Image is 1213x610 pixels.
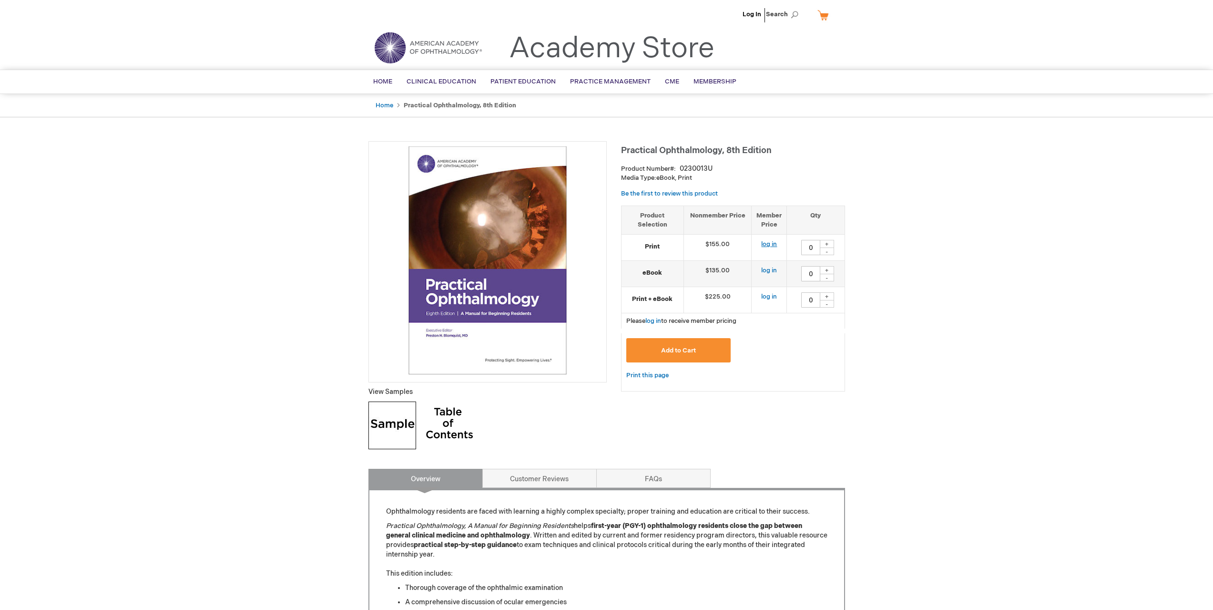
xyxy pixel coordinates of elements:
strong: first-year (PGY-1) ophthalmology residents close the gap between general clinical medicine and op... [386,522,802,539]
a: Overview [368,469,483,488]
span: Practice Management [570,78,651,85]
a: log in [761,267,777,274]
strong: eBook [626,269,679,278]
span: Please to receive member pricing [626,317,736,325]
a: Home [376,102,393,109]
img: Click to view [426,402,473,449]
a: log in [761,293,777,300]
span: Home [373,78,392,85]
th: Member Price [752,206,787,234]
td: $225.00 [683,287,752,313]
span: Add to Cart [661,347,696,354]
strong: Print + eBook [626,295,679,304]
span: Search [766,5,802,24]
a: log in [761,240,777,248]
div: + [820,292,834,300]
input: Qty [801,266,820,281]
input: Qty [801,240,820,255]
strong: Practical Ophthalmology, 8th Edition [404,102,516,109]
em: Practical Ophthalmology, A Manual for Beginning Residents [386,522,574,530]
td: $135.00 [683,261,752,287]
a: Print this page [626,370,669,382]
p: Ophthalmology residents are faced with learning a highly complex specialty; proper training and e... [386,507,827,517]
p: helps . Written and edited by current and former residency program directors, this valuable resou... [386,521,827,579]
p: View Samples [368,387,607,397]
span: Patient Education [490,78,556,85]
button: Add to Cart [626,338,731,362]
a: Academy Store [509,31,714,66]
strong: Media Type: [621,174,656,182]
div: - [820,300,834,308]
a: FAQs [596,469,711,488]
td: $155.00 [683,235,752,261]
div: + [820,266,834,274]
span: Clinical Education [407,78,476,85]
img: Practical Ophthalmology, 8th Edition [374,146,601,374]
span: Practical Ophthalmology, 8th Edition [621,145,772,155]
div: 0230013U [680,164,713,174]
th: Qty [787,206,845,234]
p: eBook, Print [621,174,845,183]
img: Click to view [368,402,416,449]
div: - [820,248,834,255]
span: Membership [693,78,736,85]
input: Qty [801,292,820,308]
th: Product Selection [622,206,684,234]
span: CME [665,78,679,85]
li: Thorough coverage of the ophthalmic examination [405,583,827,593]
a: Be the first to review this product [621,190,718,197]
div: - [820,274,834,281]
strong: Product Number [621,165,676,173]
a: Customer Reviews [482,469,597,488]
a: Log In [743,10,761,18]
li: A comprehensive discussion of ocular emergencies [405,598,827,607]
th: Nonmember Price [683,206,752,234]
a: log in [645,317,661,325]
strong: Print [626,242,679,251]
strong: practical step-by-step guidance [414,541,517,549]
div: + [820,240,834,248]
